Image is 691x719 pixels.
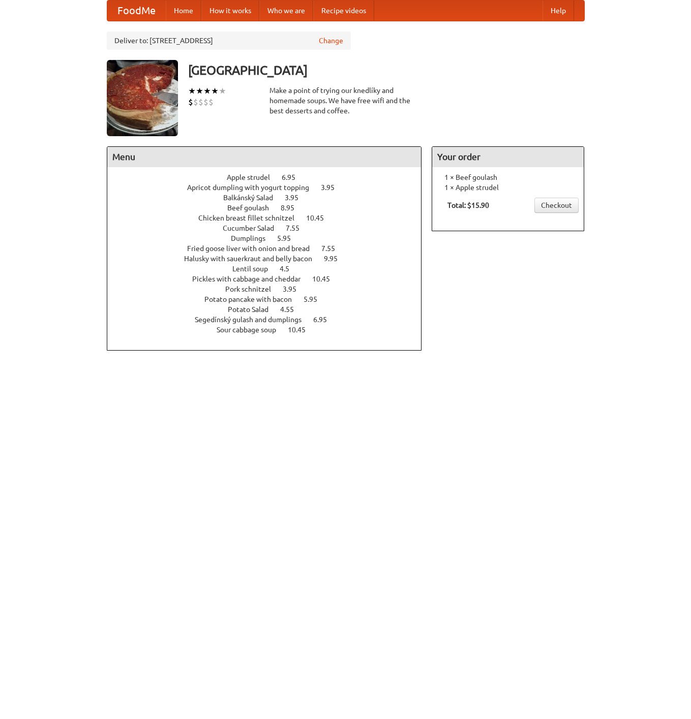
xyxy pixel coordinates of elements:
[195,316,346,324] a: Segedínský gulash and dumplings 6.95
[232,265,278,273] span: Lentil soup
[232,265,308,273] a: Lentil soup 4.5
[313,316,337,324] span: 6.95
[223,224,284,232] span: Cucumber Salad
[313,1,374,21] a: Recipe videos
[201,1,259,21] a: How it works
[188,85,196,97] li: ★
[187,244,320,253] span: Fried goose liver with onion and bread
[184,255,322,263] span: Halusky with sauerkraut and belly bacon
[227,204,279,212] span: Beef goulash
[204,295,302,303] span: Potato pancake with bacon
[227,204,313,212] a: Beef goulash 8.95
[227,173,314,181] a: Apple strudel 6.95
[184,255,356,263] a: Halusky with sauerkraut and belly bacon 9.95
[231,234,310,242] a: Dumplings 5.95
[204,295,336,303] a: Potato pancake with bacon 5.95
[225,285,281,293] span: Pork schnitzel
[228,305,313,314] a: Potato Salad 4.55
[203,97,208,108] li: $
[324,255,348,263] span: 9.95
[259,1,313,21] a: Who we are
[192,275,349,283] a: Pickles with cabbage and cheddar 10.45
[306,214,334,222] span: 10.45
[107,32,351,50] div: Deliver to: [STREET_ADDRESS]
[432,147,584,167] h4: Your order
[285,194,309,202] span: 3.95
[198,214,305,222] span: Chicken breast fillet schnitzel
[288,326,316,334] span: 10.45
[534,198,579,213] a: Checkout
[187,244,354,253] a: Fried goose liver with onion and bread 7.55
[217,326,324,334] a: Sour cabbage soup 10.45
[283,285,307,293] span: 3.95
[280,265,299,273] span: 4.5
[193,97,198,108] li: $
[304,295,327,303] span: 5.95
[543,1,574,21] a: Help
[231,234,276,242] span: Dumplings
[166,1,201,21] a: Home
[321,183,345,192] span: 3.95
[198,214,343,222] a: Chicken breast fillet schnitzel 10.45
[188,97,193,108] li: $
[447,201,489,209] b: Total: $15.90
[227,173,280,181] span: Apple strudel
[196,85,203,97] li: ★
[208,97,214,108] li: $
[107,147,422,167] h4: Menu
[282,173,306,181] span: 6.95
[219,85,226,97] li: ★
[195,316,312,324] span: Segedínský gulash and dumplings
[223,194,283,202] span: Balkánský Salad
[198,97,203,108] li: $
[277,234,301,242] span: 5.95
[223,224,318,232] a: Cucumber Salad 7.55
[312,275,340,283] span: 10.45
[107,1,166,21] a: FoodMe
[286,224,310,232] span: 7.55
[437,182,579,193] li: 1 × Apple strudel
[437,172,579,182] li: 1 × Beef goulash
[281,204,305,212] span: 8.95
[187,183,353,192] a: Apricot dumpling with yogurt topping 3.95
[211,85,219,97] li: ★
[280,305,304,314] span: 4.55
[203,85,211,97] li: ★
[107,60,178,136] img: angular.jpg
[217,326,286,334] span: Sour cabbage soup
[187,183,319,192] span: Apricot dumpling with yogurt topping
[223,194,317,202] a: Balkánský Salad 3.95
[225,285,315,293] a: Pork schnitzel 3.95
[188,60,585,80] h3: [GEOGRAPHIC_DATA]
[269,85,422,116] div: Make a point of trying our knedlíky and homemade soups. We have free wifi and the best desserts a...
[319,36,343,46] a: Change
[228,305,279,314] span: Potato Salad
[192,275,311,283] span: Pickles with cabbage and cheddar
[321,244,345,253] span: 7.55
